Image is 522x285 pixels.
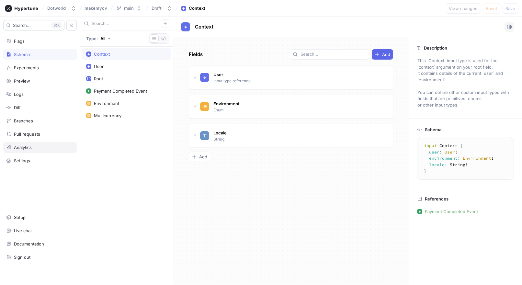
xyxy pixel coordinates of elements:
div: Branches [14,118,33,123]
div: Multicurrency [94,113,121,118]
div: Dotworld [47,6,66,11]
p: Description [424,45,447,51]
span: Environment [213,101,240,106]
div: Context [189,5,205,12]
button: Reset [483,3,500,14]
p: References [425,196,448,201]
textarea: input Context { user: User! environment: Environment! locale: String! } [420,140,511,177]
input: Search... [301,51,366,58]
span: User [213,72,223,77]
span: View changes [449,6,477,10]
p: Enum [213,107,224,113]
div: Live chat [14,228,32,233]
p: This `Context` input type is used for the `context` argument on your root field. It contains deta... [414,55,516,110]
input: Search... [92,20,161,27]
div: Flags [14,39,25,44]
button: Search...K [3,20,64,30]
div: User [94,64,104,69]
div: Sign out [14,255,30,260]
div: Preview [14,78,30,84]
span: Save [505,6,515,10]
div: Documentation [14,241,44,246]
p: Fields [189,51,203,58]
div: Payment Completed Event [94,88,147,94]
p: Context [195,23,213,31]
span: Add [199,155,207,159]
div: Analytics [14,145,32,150]
div: K [51,22,62,28]
span: Search... [13,23,31,27]
button: Draft [149,3,175,14]
div: main [124,6,134,11]
button: Save [503,3,518,14]
button: Type: All [84,33,113,44]
a: Documentation [3,238,77,249]
span: makemycv [85,6,107,10]
div: Context [94,51,110,57]
button: Payment Completed Event [414,206,514,217]
div: Diff [14,105,21,110]
button: View changes [446,3,480,14]
div: Schema [14,52,30,57]
div: Root [94,76,103,81]
p: Payment Completed Event [425,209,478,214]
div: Draft [152,6,162,11]
button: Dotworld [45,3,79,14]
button: main [114,3,144,14]
div: Settings [14,158,30,163]
div: Experiments [14,65,39,70]
span: Reset [486,6,497,10]
p: Input type reference [213,78,251,84]
span: Locale [213,130,227,135]
button: Add [189,152,210,162]
div: Pull requests [14,131,40,137]
button: Add [372,49,393,60]
p: Type: [86,36,98,41]
div: Setup [14,215,26,220]
div: Logs [14,92,24,97]
p: Schema [425,127,441,132]
span: Add [382,52,390,56]
p: String [213,136,224,142]
div: All [100,36,105,41]
div: Environment [94,101,119,106]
